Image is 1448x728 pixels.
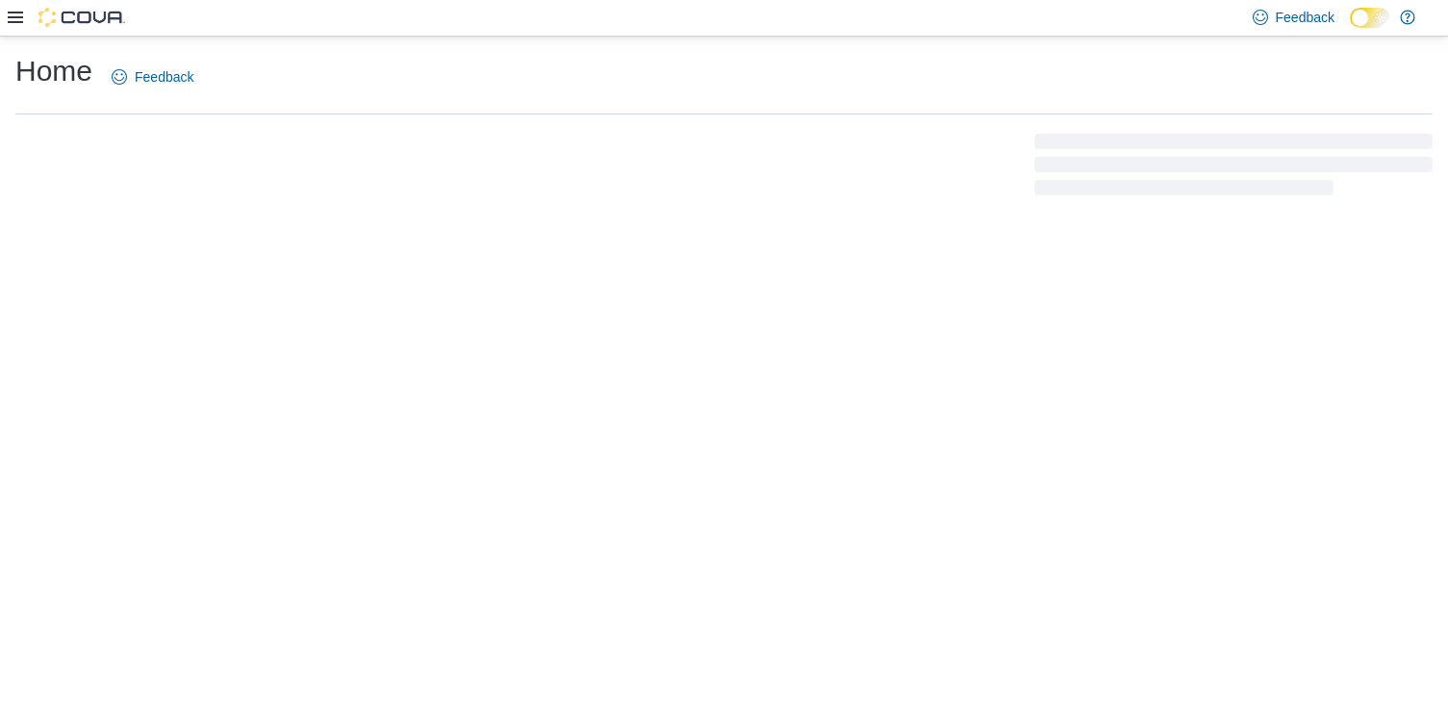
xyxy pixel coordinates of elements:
span: Loading [1034,138,1433,199]
h1: Home [15,52,92,90]
span: Feedback [135,67,193,87]
input: Dark Mode [1350,8,1390,28]
img: Cova [38,8,125,27]
a: Feedback [104,58,201,96]
span: Feedback [1276,8,1334,27]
